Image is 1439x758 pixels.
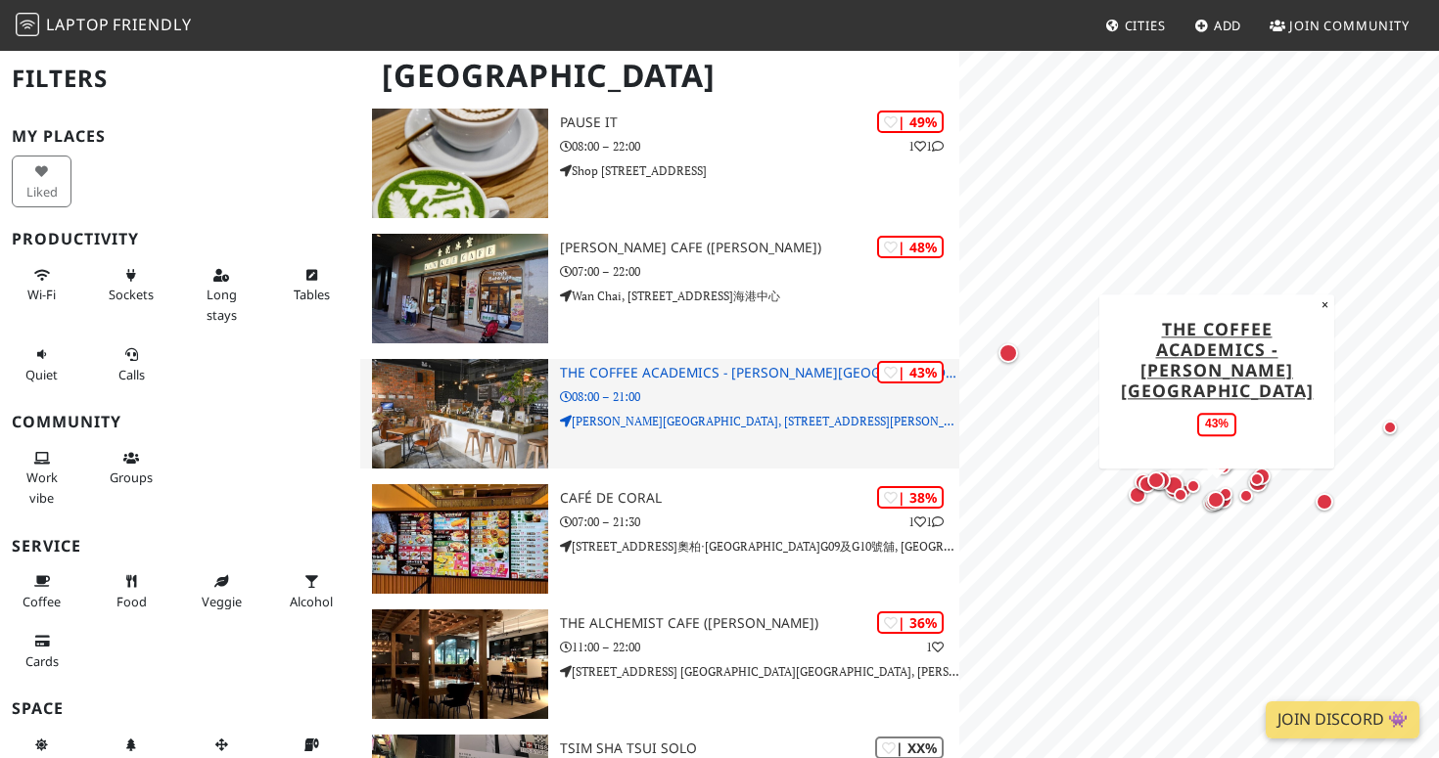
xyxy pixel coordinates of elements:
[1316,294,1334,316] button: Close popup
[560,412,959,430] p: [PERSON_NAME][GEOGRAPHIC_DATA], [STREET_ADDRESS][PERSON_NAME]
[1197,413,1236,435] div: 43%
[360,234,960,343] a: Kam Kee Cafe (Wan Chai) | 48% [PERSON_NAME] Cafe ([PERSON_NAME]) 07:00 – 22:00 Wan Chai, [STREET_...
[109,286,154,303] span: Power sockets
[16,9,192,43] a: LaptopFriendly LaptopFriendly
[560,365,959,381] h3: The Coffee Academics - [PERSON_NAME][GEOGRAPHIC_DATA]
[25,366,58,383] span: Quiet
[113,14,191,35] span: Friendly
[1182,474,1205,498] div: Map marker
[46,14,110,35] span: Laptop
[560,262,959,281] p: 07:00 – 22:00
[877,361,944,383] div: | 43%
[560,240,959,256] h3: [PERSON_NAME] Cafe ([PERSON_NAME])
[372,359,548,468] img: The Coffee Academics - Johnston Road
[1214,17,1242,34] span: Add
[102,442,162,494] button: Groups
[116,593,147,610] span: Food
[1245,468,1269,491] div: Map marker
[1160,471,1187,499] div: Map marker
[1203,487,1229,513] div: Map marker
[1121,317,1314,402] a: The Coffee Academics - [PERSON_NAME][GEOGRAPHIC_DATA]
[995,339,1022,367] div: Map marker
[12,565,71,617] button: Coffee
[372,484,548,594] img: Café de Coral
[192,259,252,331] button: Long stays
[1097,8,1174,43] a: Cities
[360,359,960,468] a: The Coffee Academics - Johnston Road | 43% The Coffee Academics - [PERSON_NAME][GEOGRAPHIC_DATA] ...
[908,137,944,156] p: 1 1
[1209,485,1236,513] div: Map marker
[926,638,944,656] p: 1
[1210,448,1233,471] div: Map marker
[102,338,162,390] button: Calls
[1186,8,1250,43] a: Add
[560,287,959,305] p: Wan Chai, [STREET_ADDRESS]海港中心
[560,740,959,757] h3: Tsim Sha Tsui SOLO
[294,286,330,303] span: Work-friendly tables
[560,387,959,406] p: 08:00 – 21:00
[12,442,71,513] button: Work vibe
[560,537,959,556] p: [STREET_ADDRESS]奧柏‧[GEOGRAPHIC_DATA]G09及G10號舖, [GEOGRAPHIC_DATA], [GEOGRAPHIC_DATA]
[1146,471,1170,495] div: Map marker
[1262,8,1417,43] a: Join Community
[102,565,162,617] button: Food
[560,638,959,656] p: 11:00 – 22:00
[1135,471,1160,497] div: Map marker
[12,230,348,248] h3: Productivity
[16,13,39,36] img: LaptopFriendly
[1312,489,1337,514] div: Map marker
[25,652,59,670] span: Credit cards
[372,609,548,719] img: The Alchemist Cafe (Tseung Kwan O)
[12,338,71,390] button: Quiet
[366,49,956,103] h1: [GEOGRAPHIC_DATA]
[877,611,944,634] div: | 36%
[12,625,71,677] button: Cards
[1212,456,1235,479] div: Map marker
[207,286,237,323] span: Long stays
[27,286,56,303] span: Stable Wi-Fi
[282,565,342,617] button: Alcohol
[1201,487,1229,514] div: Map marker
[26,468,58,506] span: People working
[1214,482,1237,506] div: Map marker
[12,699,348,718] h3: Space
[1125,482,1150,508] div: Map marker
[1125,17,1166,34] span: Cities
[1289,17,1410,34] span: Join Community
[23,593,61,610] span: Coffee
[102,259,162,311] button: Sockets
[360,609,960,719] a: The Alchemist Cafe (Tseung Kwan O) | 36% 1 The Alchemist Cafe ([PERSON_NAME]) 11:00 – 22:00 [STRE...
[360,484,960,594] a: Café de Coral | 38% 11 Café de Coral 07:00 – 21:30 [STREET_ADDRESS]奧柏‧[GEOGRAPHIC_DATA]G09及G10號舖,...
[1143,468,1169,493] div: Map marker
[877,486,944,509] div: | 38%
[12,259,71,311] button: Wi-Fi
[12,127,348,146] h3: My Places
[908,513,944,531] p: 1 1
[12,413,348,431] h3: Community
[12,49,348,109] h2: Filters
[192,565,252,617] button: Veggie
[372,234,548,343] img: Kam Kee Cafe (Wan Chai)
[1199,490,1225,515] div: Map marker
[877,236,944,258] div: | 48%
[110,468,153,486] span: Group tables
[1162,470,1187,496] div: Map marker
[560,490,959,507] h3: Café de Coral
[282,259,342,311] button: Tables
[560,513,959,531] p: 07:00 – 21:30
[372,109,548,218] img: Pause It
[560,662,959,681] p: [STREET_ADDRESS] [GEOGRAPHIC_DATA][GEOGRAPHIC_DATA], [PERSON_NAME] O
[290,593,333,610] span: Alcohol
[12,537,348,556] h3: Service
[560,137,959,156] p: 08:00 – 22:00
[1378,416,1402,439] div: Map marker
[1234,484,1258,508] div: Map marker
[360,109,960,218] a: Pause It | 49% 11 Pause It 08:00 – 22:00 Shop [STREET_ADDRESS]
[202,593,242,610] span: Veggie
[1244,468,1272,496] div: Map marker
[1131,469,1156,495] div: Map marker
[118,366,145,383] span: Video/audio calls
[560,161,959,180] p: Shop [STREET_ADDRESS]
[1169,483,1192,507] div: Map marker
[1161,475,1188,503] div: Map marker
